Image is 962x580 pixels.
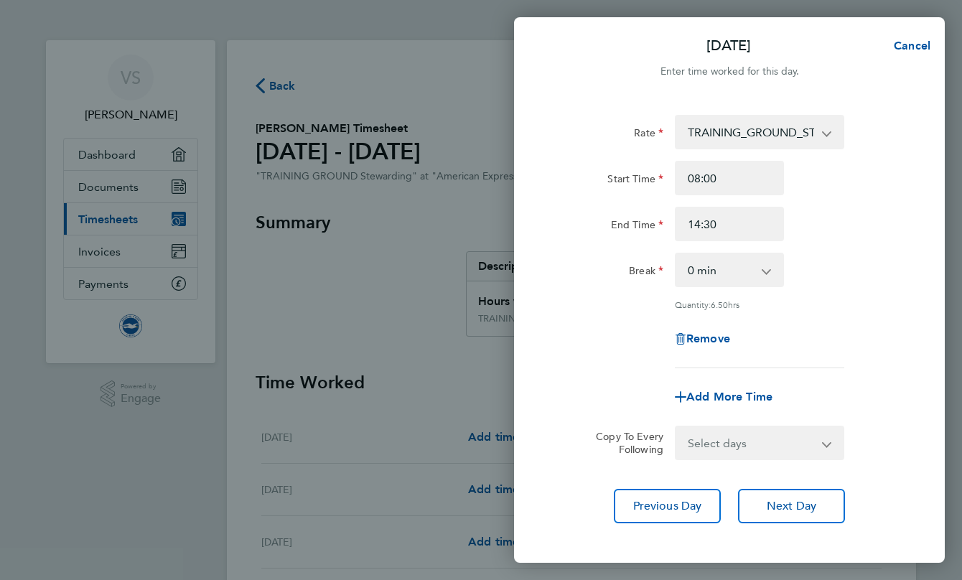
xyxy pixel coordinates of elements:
span: Next Day [767,499,816,513]
label: End Time [611,218,663,235]
div: Enter time worked for this day. [514,63,945,80]
div: Quantity: hrs [675,299,844,310]
button: Cancel [871,32,945,60]
span: Add More Time [686,390,772,403]
label: Break [629,264,663,281]
label: Copy To Every Following [584,430,663,456]
button: Add More Time [675,391,772,403]
span: Previous Day [633,499,702,513]
button: Next Day [738,489,845,523]
p: [DATE] [706,36,751,56]
span: 6.50 [711,299,728,310]
input: E.g. 18:00 [675,207,784,241]
button: Previous Day [614,489,721,523]
span: Remove [686,332,730,345]
label: Rate [634,126,663,144]
span: Cancel [889,39,930,52]
label: Start Time [607,172,663,190]
button: Remove [675,333,730,345]
input: E.g. 08:00 [675,161,784,195]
